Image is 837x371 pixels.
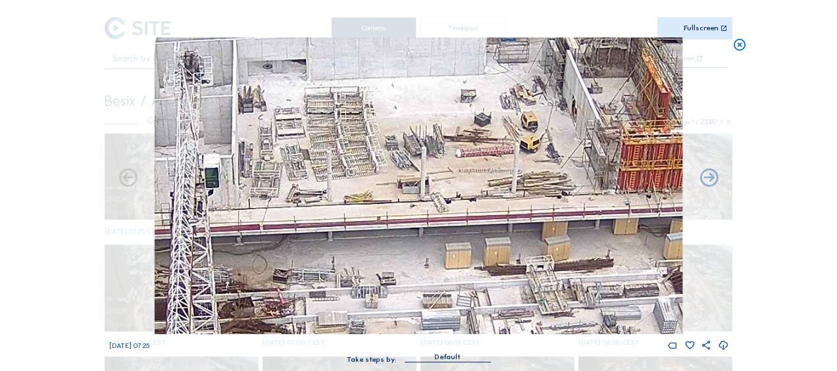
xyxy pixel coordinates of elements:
[117,168,139,189] i: Forward
[155,37,682,334] img: Image
[109,341,149,350] span: [DATE] 07:25
[698,168,720,189] i: Back
[405,351,490,362] div: Default
[347,356,397,363] div: Take steps by:
[434,351,461,363] div: Default
[684,24,719,32] div: Fullscreen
